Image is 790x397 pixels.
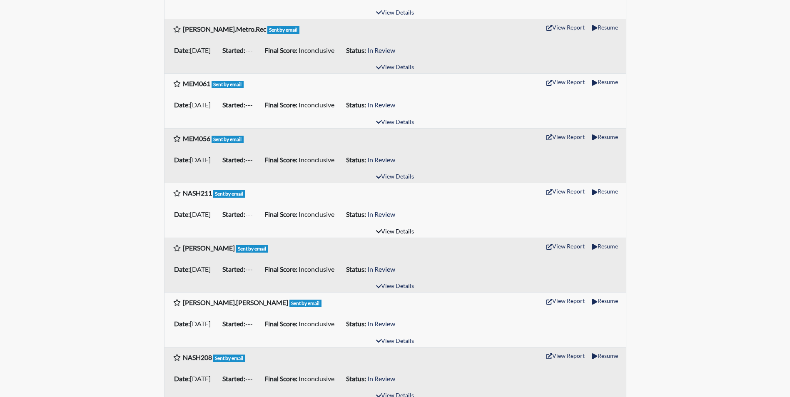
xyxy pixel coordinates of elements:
[588,240,621,253] button: Resume
[588,294,621,307] button: Resume
[183,25,266,33] b: [PERSON_NAME].Metro.Rec
[183,244,235,252] b: [PERSON_NAME]
[174,375,190,382] b: Date:
[543,349,588,362] button: View Report
[264,265,297,273] b: Final Score:
[171,263,219,276] li: [DATE]
[213,355,246,362] span: Sent by email
[219,208,261,221] li: ---
[543,185,588,198] button: View Report
[588,21,621,34] button: Resume
[222,375,245,382] b: Started:
[372,171,418,183] button: View Details
[183,189,212,197] b: NASH211
[372,117,418,128] button: View Details
[222,265,245,273] b: Started:
[212,136,244,143] span: Sent by email
[299,156,334,164] span: Inconclusive
[588,349,621,362] button: Resume
[236,245,269,253] span: Sent by email
[213,190,246,198] span: Sent by email
[299,375,334,382] span: Inconclusive
[367,210,395,218] span: In Review
[219,98,261,112] li: ---
[264,46,297,54] b: Final Score:
[183,298,288,306] b: [PERSON_NAME].[PERSON_NAME]
[171,372,219,385] li: [DATE]
[219,372,261,385] li: ---
[174,46,190,54] b: Date:
[372,62,418,73] button: View Details
[299,265,334,273] span: Inconclusive
[174,210,190,218] b: Date:
[183,134,210,142] b: MEM056
[346,320,366,328] b: Status:
[367,101,395,109] span: In Review
[299,320,334,328] span: Inconclusive
[171,44,219,57] li: [DATE]
[588,130,621,143] button: Resume
[222,46,245,54] b: Started:
[219,317,261,330] li: ---
[171,98,219,112] li: [DATE]
[543,294,588,307] button: View Report
[222,320,245,328] b: Started:
[219,44,261,57] li: ---
[264,375,297,382] b: Final Score:
[543,240,588,253] button: View Report
[543,21,588,34] button: View Report
[346,265,366,273] b: Status:
[372,226,418,238] button: View Details
[543,75,588,88] button: View Report
[171,317,219,330] li: [DATE]
[346,101,366,109] b: Status:
[212,81,244,88] span: Sent by email
[372,7,418,19] button: View Details
[346,46,366,54] b: Status:
[174,320,190,328] b: Date:
[367,265,395,273] span: In Review
[346,375,366,382] b: Status:
[289,300,322,307] span: Sent by email
[171,153,219,166] li: [DATE]
[299,101,334,109] span: Inconclusive
[346,156,366,164] b: Status:
[219,263,261,276] li: ---
[264,320,297,328] b: Final Score:
[174,156,190,164] b: Date:
[543,130,588,143] button: View Report
[299,46,334,54] span: Inconclusive
[264,156,297,164] b: Final Score:
[222,210,245,218] b: Started:
[222,101,245,109] b: Started:
[219,153,261,166] li: ---
[267,26,300,34] span: Sent by email
[367,320,395,328] span: In Review
[222,156,245,164] b: Started:
[264,101,297,109] b: Final Score:
[346,210,366,218] b: Status:
[588,75,621,88] button: Resume
[171,208,219,221] li: [DATE]
[183,353,212,361] b: NASH208
[372,281,418,292] button: View Details
[174,265,190,273] b: Date:
[367,156,395,164] span: In Review
[372,336,418,347] button: View Details
[174,101,190,109] b: Date:
[264,210,297,218] b: Final Score:
[183,79,210,87] b: MEM061
[367,46,395,54] span: In Review
[367,375,395,382] span: In Review
[588,185,621,198] button: Resume
[299,210,334,218] span: Inconclusive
